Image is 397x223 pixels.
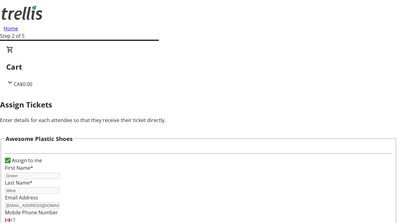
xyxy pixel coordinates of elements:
[6,134,73,143] h3: Awesome Plastic Shoes
[5,179,33,186] label: Last Name*
[6,46,391,88] div: CartCA$0.00
[5,164,33,171] label: First Name*
[5,209,58,216] label: Mobile Phone Number
[11,157,42,164] label: Assign to me
[5,194,38,201] label: Email Address
[14,81,32,88] span: CA$0.00
[6,61,391,72] h2: Cart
